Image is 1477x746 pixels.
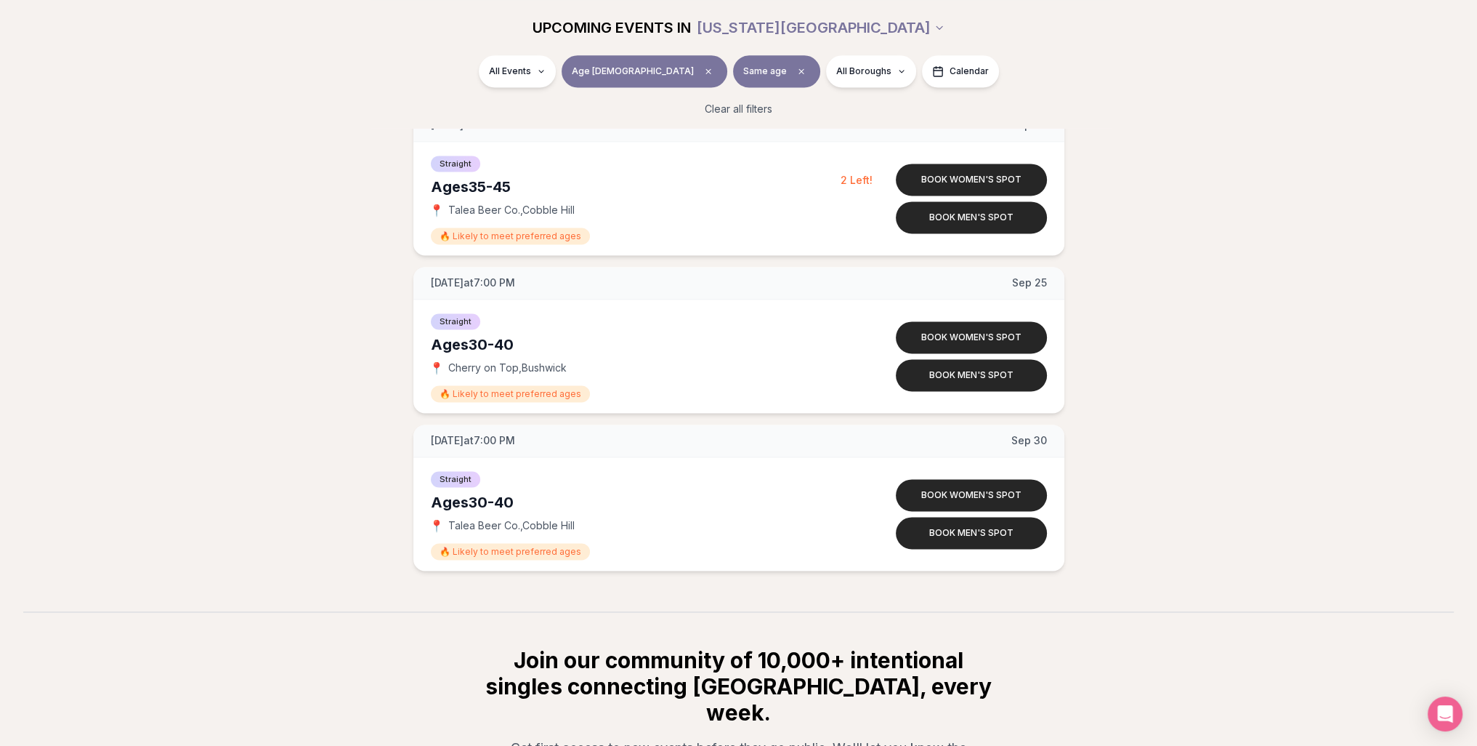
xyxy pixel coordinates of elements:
span: 🔥 Likely to meet preferred ages [431,228,590,244]
h2: Join our community of 10,000+ intentional singles connecting [GEOGRAPHIC_DATA], every week. [483,647,995,726]
button: Book women's spot [896,321,1047,353]
div: Ages 30-40 [431,334,841,355]
button: Book women's spot [896,164,1047,196]
span: UPCOMING EVENTS IN [533,17,691,38]
span: Age [DEMOGRAPHIC_DATA] [572,65,694,77]
span: Sep 25 [1012,276,1047,290]
span: Straight [431,156,480,172]
button: Age [DEMOGRAPHIC_DATA]Clear age [562,55,727,87]
span: Calendar [950,65,989,77]
button: All Boroughs [826,55,916,87]
span: Sep 30 [1011,433,1047,448]
button: Clear all filters [696,93,781,125]
button: Book women's spot [896,479,1047,511]
span: 📍 [431,520,442,532]
span: Clear preference [793,63,810,80]
button: Book men's spot [896,201,1047,233]
div: Ages 35-45 [431,177,841,197]
span: [DATE] at 7:00 PM [431,433,515,448]
span: 📍 [431,204,442,216]
button: All Events [479,55,556,87]
span: 2 Left! [841,174,873,186]
span: [DATE] at 7:00 PM [431,276,515,290]
button: [US_STATE][GEOGRAPHIC_DATA] [697,12,945,44]
button: Same ageClear preference [733,55,820,87]
div: Open Intercom Messenger [1428,697,1462,731]
span: 🔥 Likely to meet preferred ages [431,543,590,560]
span: All Events [489,65,531,77]
span: 📍 [431,362,442,374]
button: Book men's spot [896,517,1047,549]
span: Talea Beer Co. , Cobble Hill [448,518,575,533]
span: Straight [431,471,480,487]
span: Talea Beer Co. , Cobble Hill [448,203,575,217]
span: Cherry on Top , Bushwick [448,361,567,375]
span: All Boroughs [836,65,891,77]
button: Calendar [922,55,999,87]
span: Straight [431,313,480,329]
span: 🔥 Likely to meet preferred ages [431,385,590,402]
button: Book men's spot [896,359,1047,391]
div: Ages 30-40 [431,492,841,513]
span: Same age [743,65,787,77]
span: Clear age [700,63,717,80]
